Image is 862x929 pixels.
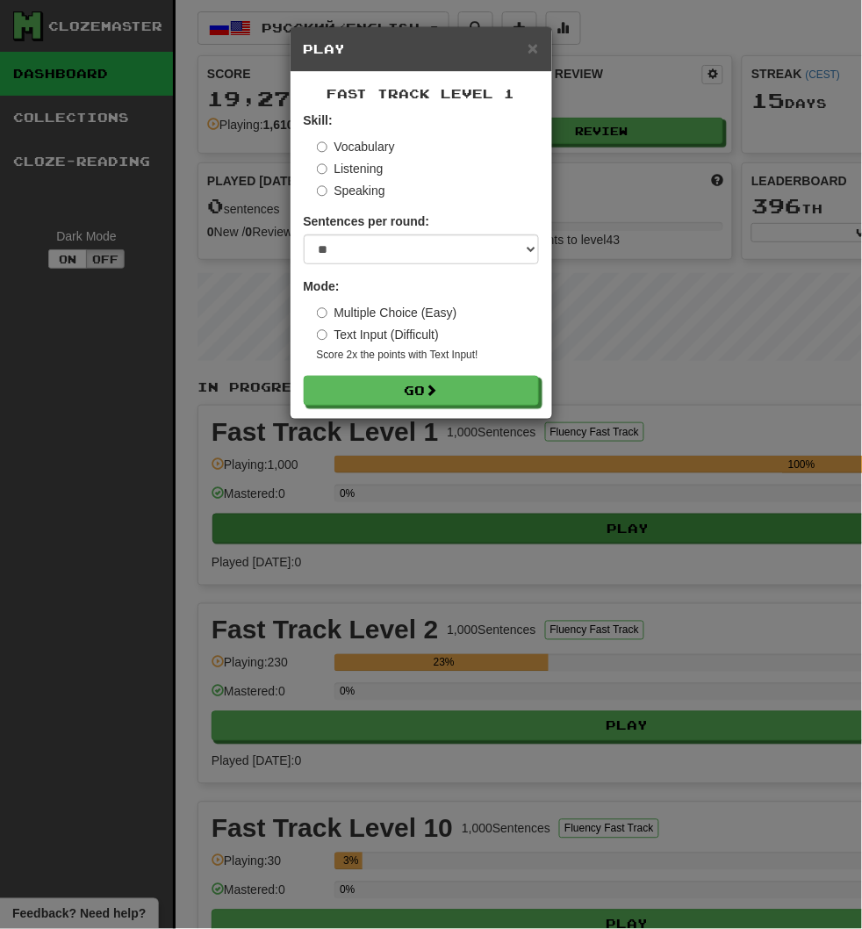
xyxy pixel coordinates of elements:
input: Text Input (Difficult) [317,329,328,341]
span: Fast Track Level 1 [327,86,515,101]
label: Sentences per round: [304,212,430,230]
input: Listening [317,163,328,175]
input: Multiple Choice (Easy) [317,307,328,319]
button: Close [528,39,538,57]
button: Go [304,376,539,406]
strong: Mode: [304,279,340,293]
label: Text Input (Difficult) [317,326,440,343]
strong: Skill: [304,113,333,127]
label: Multiple Choice (Easy) [317,304,457,321]
input: Vocabulary [317,141,328,153]
input: Speaking [317,185,328,197]
small: Score 2x the points with Text Input ! [317,348,539,363]
label: Speaking [317,182,385,199]
h5: Play [304,40,539,58]
label: Listening [317,160,384,177]
span: × [528,38,538,58]
label: Vocabulary [317,138,395,155]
